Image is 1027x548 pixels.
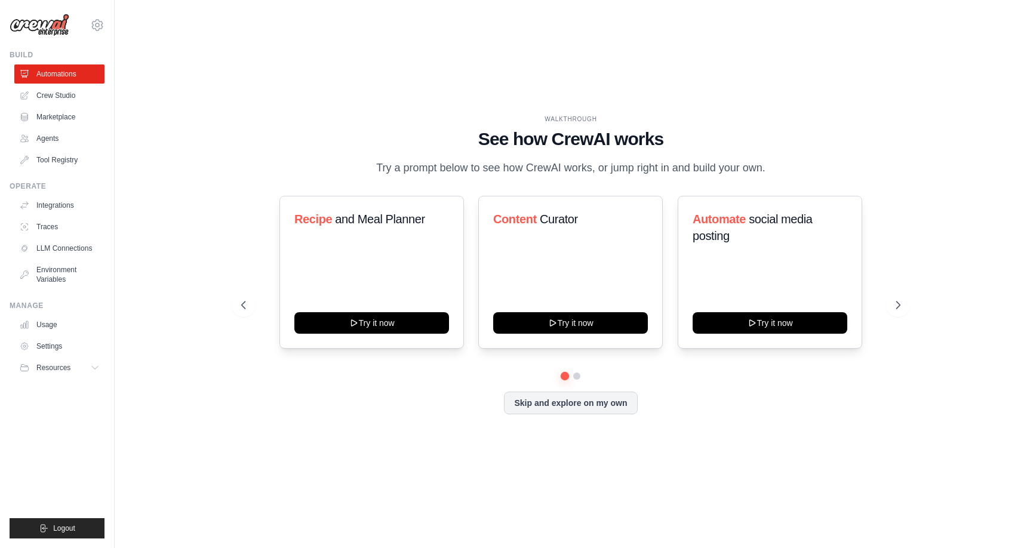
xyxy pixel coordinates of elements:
[10,14,69,36] img: Logo
[10,50,104,60] div: Build
[14,337,104,356] a: Settings
[294,312,449,334] button: Try it now
[693,312,847,334] button: Try it now
[241,115,900,124] div: WALKTHROUGH
[14,260,104,289] a: Environment Variables
[335,213,425,226] span: and Meal Planner
[53,524,75,533] span: Logout
[36,363,70,372] span: Resources
[14,239,104,258] a: LLM Connections
[693,213,746,226] span: Automate
[14,64,104,84] a: Automations
[14,358,104,377] button: Resources
[14,86,104,105] a: Crew Studio
[14,315,104,334] a: Usage
[14,107,104,127] a: Marketplace
[14,196,104,215] a: Integrations
[14,217,104,236] a: Traces
[10,181,104,191] div: Operate
[370,159,771,177] p: Try a prompt below to see how CrewAI works, or jump right in and build your own.
[540,213,578,226] span: Curator
[294,213,332,226] span: Recipe
[504,392,637,414] button: Skip and explore on my own
[14,150,104,170] a: Tool Registry
[14,129,104,148] a: Agents
[241,128,900,150] h1: See how CrewAI works
[10,518,104,538] button: Logout
[493,213,537,226] span: Content
[693,213,813,242] span: social media posting
[10,301,104,310] div: Manage
[493,312,648,334] button: Try it now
